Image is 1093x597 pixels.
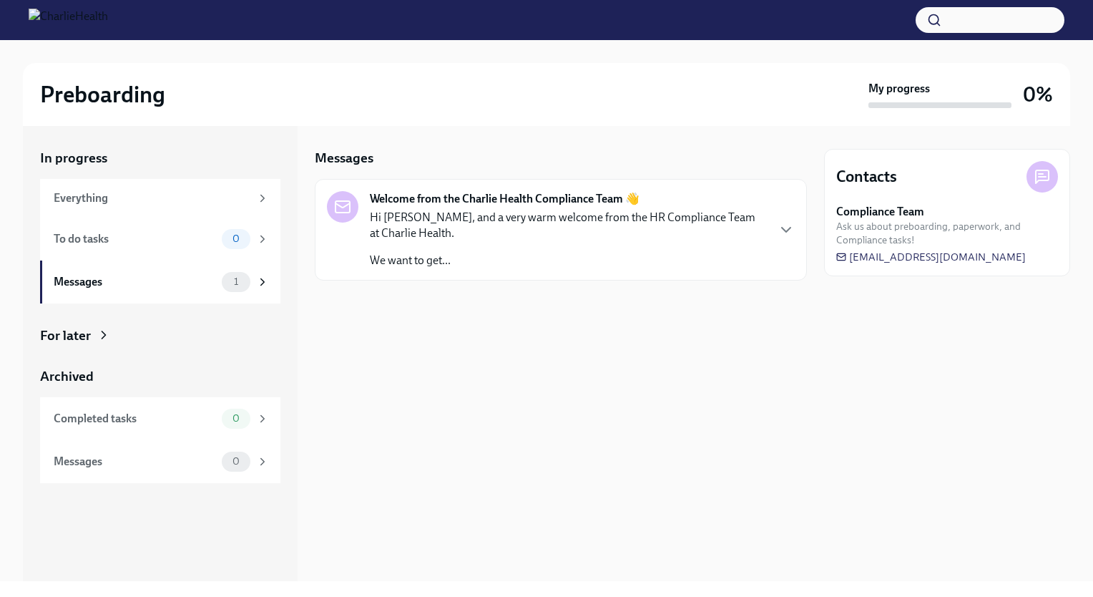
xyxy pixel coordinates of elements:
span: 0 [224,413,248,424]
a: Archived [40,367,280,386]
div: Messages [54,454,216,470]
p: We want to get... [370,253,766,268]
strong: Welcome from the Charlie Health Compliance Team 👋 [370,191,639,207]
a: Completed tasks0 [40,397,280,440]
div: For later [40,326,91,345]
img: CharlieHealth [29,9,108,31]
div: To do tasks [54,231,216,247]
div: Messages [54,274,216,290]
div: Everything [54,190,250,206]
h4: Contacts [836,166,897,188]
a: [EMAIL_ADDRESS][DOMAIN_NAME] [836,250,1026,264]
h2: Preboarding [40,80,165,109]
a: Everything [40,179,280,218]
strong: Compliance Team [836,204,924,220]
a: To do tasks0 [40,218,280,261]
a: Messages1 [40,261,280,304]
h5: Messages [315,149,373,168]
div: Completed tasks [54,411,216,427]
span: 1 [225,276,247,287]
a: Messages0 [40,440,280,483]
strong: My progress [868,81,930,97]
span: 0 [224,456,248,467]
a: In progress [40,149,280,168]
span: Ask us about preboarding, paperwork, and Compliance tasks! [836,220,1058,247]
a: For later [40,326,280,345]
p: Hi [PERSON_NAME], and a very warm welcome from the HR Compliance Team at Charlie Health. [370,210,766,241]
h3: 0% [1023,82,1053,107]
span: 0 [224,233,248,244]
